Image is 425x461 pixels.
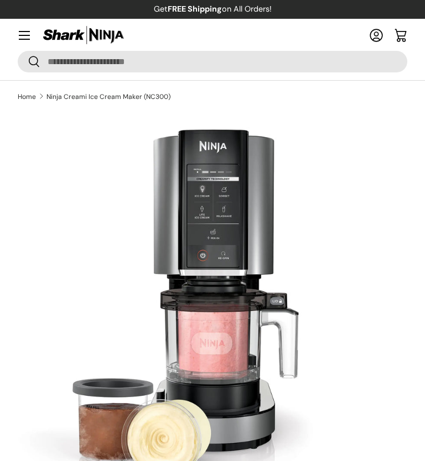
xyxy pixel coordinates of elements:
img: Shark Ninja Philippines [42,24,125,46]
a: Ninja Creami Ice Cream Maker (NC300) [46,93,170,100]
strong: FREE Shipping [168,4,222,14]
a: Home [18,93,36,100]
nav: Breadcrumbs [18,92,407,102]
p: Get on All Orders! [154,3,272,15]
